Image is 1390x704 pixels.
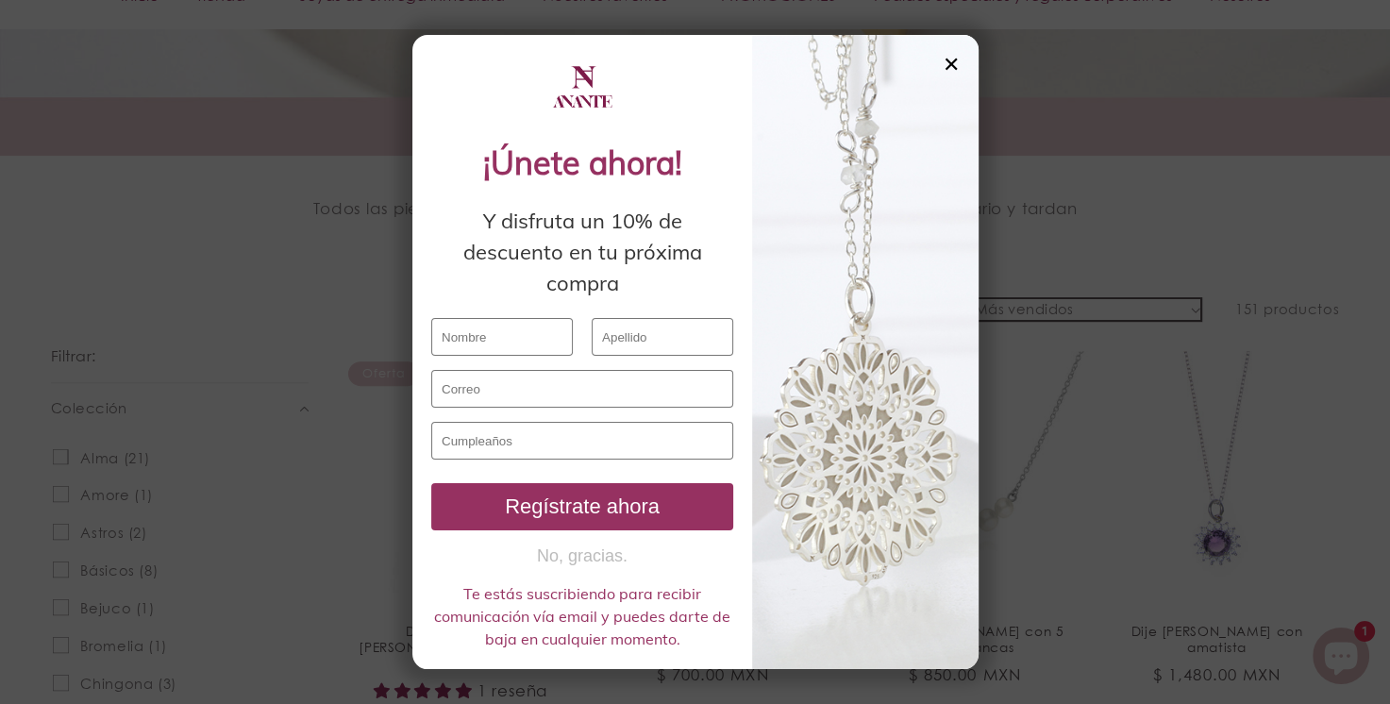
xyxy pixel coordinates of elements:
[431,206,733,299] div: Y disfruta un 10% de descuento en tu próxima compra
[439,494,726,519] div: Regístrate ahora
[431,422,733,460] input: Cumpleaños
[431,582,733,650] div: Te estás suscribiendo para recibir comunicación vía email y puedes darte de baja en cualquier mom...
[431,139,733,187] div: ¡Únete ahora!
[943,54,960,75] div: ✕
[431,370,733,408] input: Correo
[549,54,615,120] img: logo
[431,483,733,530] button: Regístrate ahora
[592,318,733,356] input: Apellido
[431,545,733,568] button: No, gracias.
[431,318,573,356] input: Nombre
